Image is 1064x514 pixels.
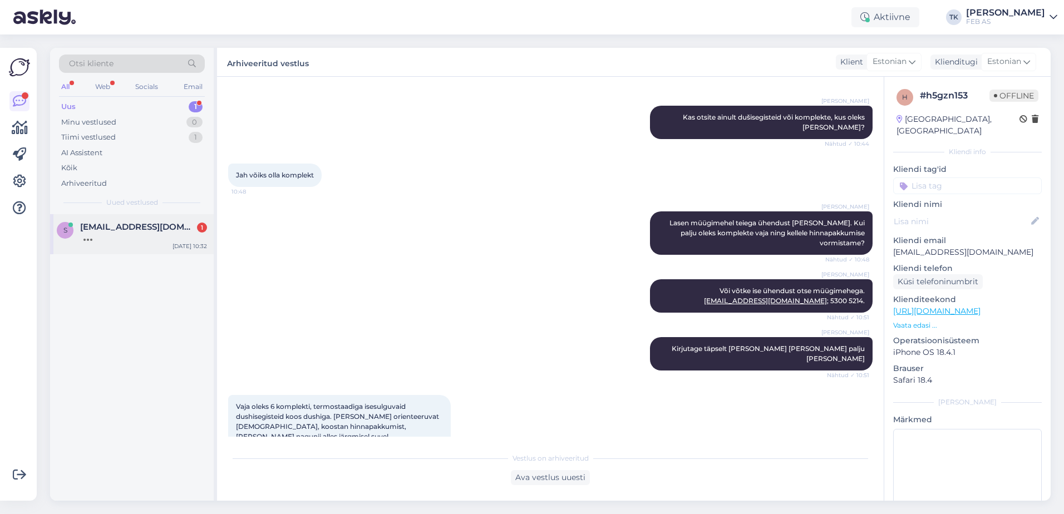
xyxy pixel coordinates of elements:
div: AI Assistent [61,147,102,159]
span: [PERSON_NAME] [821,97,869,105]
span: [PERSON_NAME] [821,270,869,279]
div: # h5gzn153 [920,89,989,102]
label: Arhiveeritud vestlus [227,55,309,70]
a: [EMAIL_ADDRESS][DOMAIN_NAME] [704,296,827,305]
span: [PERSON_NAME] [821,202,869,211]
span: [PERSON_NAME] [821,328,869,337]
div: [DATE] 10:32 [173,242,207,250]
div: Minu vestlused [61,117,116,128]
div: Uus [61,101,76,112]
p: iPhone OS 18.4.1 [893,347,1042,358]
div: Ava vestlus uuesti [511,470,590,485]
a: [PERSON_NAME]FEB AS [966,8,1057,26]
span: Lasen müügimehel teiega ühendust [PERSON_NAME]. Kui palju oleks komplekte vaja ning kellele hinna... [669,219,866,247]
div: 1 [189,132,203,143]
div: Email [181,80,205,94]
p: Klienditeekond [893,294,1042,305]
div: 1 [189,101,203,112]
p: [EMAIL_ADDRESS][DOMAIN_NAME] [893,246,1042,258]
p: Brauser [893,363,1042,374]
span: h [902,93,908,101]
div: Tiimi vestlused [61,132,116,143]
div: TK [946,9,962,25]
p: Safari 18.4 [893,374,1042,386]
div: FEB AS [966,17,1045,26]
span: Nähtud ✓ 10:44 [825,140,869,148]
div: [PERSON_NAME] [966,8,1045,17]
span: Estonian [873,56,907,68]
div: Aktiivne [851,7,919,27]
div: Kliendi info [893,147,1042,157]
span: Vaja oleks 6 komplekti, termostaadiga isesulguvaid dushisegisteid koos dushiga. [PERSON_NAME] ori... [236,402,441,441]
div: Klienditugi [930,56,978,68]
span: Otsi kliente [69,58,114,70]
span: Nähtud ✓ 10:51 [827,313,869,322]
div: Arhiveeritud [61,178,107,189]
span: Estonian [987,56,1021,68]
div: [PERSON_NAME] [893,397,1042,407]
span: silver.savila@gmail.com [80,222,196,232]
div: Socials [133,80,160,94]
div: 0 [186,117,203,128]
span: Offline [989,90,1038,102]
div: Klient [836,56,863,68]
span: s [63,226,67,234]
span: Jah võiks olla komplekt [236,171,314,179]
span: Nähtud ✓ 10:48 [825,255,869,264]
span: Vestlus on arhiveeritud [513,453,589,463]
p: Operatsioonisüsteem [893,335,1042,347]
a: [URL][DOMAIN_NAME] [893,306,981,316]
input: Lisa tag [893,177,1042,194]
span: Nähtud ✓ 10:51 [827,371,869,379]
p: Kliendi nimi [893,199,1042,210]
p: Kliendi email [893,235,1042,246]
div: [GEOGRAPHIC_DATA], [GEOGRAPHIC_DATA] [896,113,1019,137]
p: Kliendi telefon [893,263,1042,274]
div: Kõik [61,162,77,174]
img: Askly Logo [9,57,30,78]
p: Märkmed [893,414,1042,426]
div: Küsi telefoninumbrit [893,274,983,289]
span: 10:48 [231,187,273,196]
input: Lisa nimi [894,215,1029,228]
div: All [59,80,72,94]
span: Kirjutage täpselt [PERSON_NAME] [PERSON_NAME] palju [PERSON_NAME] [672,344,866,363]
p: Vaata edasi ... [893,320,1042,330]
p: Kliendi tag'id [893,164,1042,175]
div: Web [93,80,112,94]
span: Või võtke ise ühendust otse müügimehega. ; 5300 5214. [704,286,865,305]
span: Kas otsite ainult dušisegisteid või komplekte, kus oleks [PERSON_NAME]? [683,113,866,131]
div: 1 [197,223,207,233]
span: Uued vestlused [106,197,158,207]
